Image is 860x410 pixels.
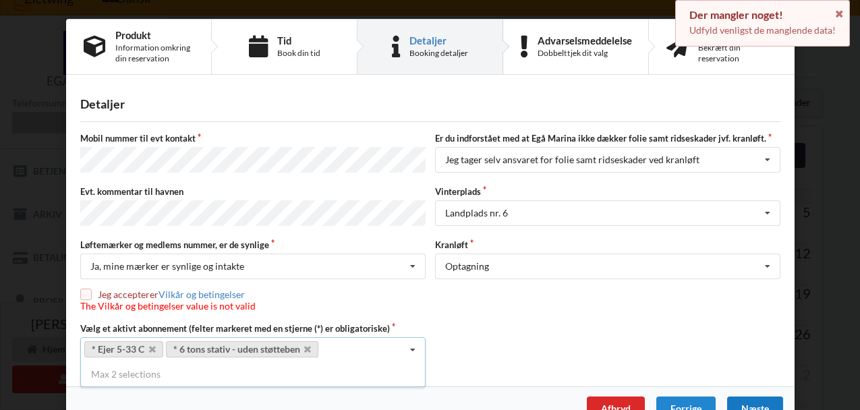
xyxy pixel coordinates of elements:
div: Booking detaljer [409,48,468,59]
label: Evt. kommentar til havnen [80,185,426,198]
label: Kranløft [435,239,780,251]
div: Detaljer [409,35,468,46]
div: Tid [277,35,320,46]
div: Information omkring din reservation [115,42,194,64]
label: Jeg accepterer [80,289,256,300]
a: * Ejer 5-33 C [84,341,163,357]
a: Vilkår og betingelser [158,289,244,300]
p: Udfyld venligst de manglende data! [689,24,836,37]
span: The Vilkår og betingelser value is not valid [80,300,256,312]
div: Detaljer [80,96,780,112]
div: Produkt [115,30,194,40]
div: Jeg tager selv ansvaret for folie samt ridseskader ved kranløft [445,155,699,165]
label: Løftemærker og medlems nummer, er de synlige [80,239,426,251]
div: Landplads nr. 6 [445,208,508,218]
label: Er du indforstået med at Egå Marina ikke dækker folie samt ridseskader jvf. kranløft. [435,132,780,144]
div: Advarselsmeddelelse [537,35,631,46]
div: Optagning [445,262,489,271]
div: Ja, mine mærker er synlige og intakte [90,262,244,271]
a: * 6 tons stativ - uden støtteben [165,341,318,357]
div: Max 2 selections [80,362,426,386]
div: Der mangler noget! [689,8,836,22]
label: Vælg et aktivt abonnement (felter markeret med en stjerne (*) er obligatoriske) [80,322,426,334]
div: Bekræft din reservation [698,42,777,64]
label: Mobil nummer til evt kontakt [80,132,426,144]
div: Book din tid [277,48,320,59]
label: Vinterplads [435,185,780,198]
div: Dobbelttjek dit valg [537,48,631,59]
